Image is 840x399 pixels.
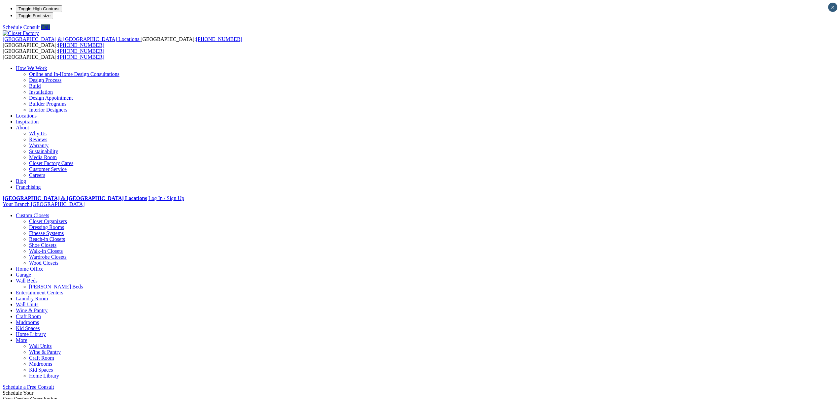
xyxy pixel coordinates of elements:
[29,143,49,148] a: Warranty
[18,13,50,18] span: Toggle Font size
[16,337,27,343] a: More menu text will display only on big screen
[29,137,47,142] a: Reviews
[31,201,84,207] span: [GEOGRAPHIC_DATA]
[3,24,40,30] a: Schedule Consult
[29,230,64,236] a: Finesse Systems
[16,178,26,184] a: Blog
[16,308,48,313] a: Wine & Pantry
[29,166,67,172] a: Customer Service
[29,172,45,178] a: Careers
[29,95,73,101] a: Design Appointment
[16,290,63,295] a: Entertainment Centers
[29,242,56,248] a: Shoe Closets
[29,160,73,166] a: Closet Factory Cares
[29,224,64,230] a: Dressing Rooms
[16,113,37,118] a: Locations
[16,319,39,325] a: Mudrooms
[16,12,53,19] button: Toggle Font size
[3,36,242,48] span: [GEOGRAPHIC_DATA]: [GEOGRAPHIC_DATA]:
[29,284,83,289] a: [PERSON_NAME] Beds
[29,131,47,136] a: Why Us
[16,278,38,283] a: Wall Beds
[58,42,104,48] a: [PHONE_NUMBER]
[148,195,184,201] a: Log In / Sign Up
[16,213,49,218] a: Custom Closets
[29,361,52,367] a: Mudrooms
[3,384,54,390] a: Schedule a Free Consult (opens a dropdown menu)
[3,201,85,207] a: Your Branch [GEOGRAPHIC_DATA]
[16,331,46,337] a: Home Library
[29,149,58,154] a: Sustainability
[18,6,59,11] span: Toggle High Contrast
[16,119,39,124] a: Inspiration
[58,48,104,54] a: [PHONE_NUMBER]
[3,30,39,36] img: Closet Factory
[16,266,44,272] a: Home Office
[16,5,62,12] button: Toggle High Contrast
[29,343,51,349] a: Wall Units
[29,260,58,266] a: Wood Closets
[29,373,59,379] a: Home Library
[3,48,104,60] span: [GEOGRAPHIC_DATA]: [GEOGRAPHIC_DATA]:
[29,236,65,242] a: Reach-in Closets
[29,254,67,260] a: Wardrobe Closets
[29,355,54,361] a: Craft Room
[29,248,63,254] a: Walk-in Closets
[3,36,139,42] span: [GEOGRAPHIC_DATA] & [GEOGRAPHIC_DATA] Locations
[16,296,48,301] a: Laundry Room
[29,367,53,373] a: Kid Spaces
[16,314,41,319] a: Craft Room
[16,272,31,278] a: Garage
[16,125,29,130] a: About
[16,325,40,331] a: Kid Spaces
[29,89,53,95] a: Installation
[16,184,41,190] a: Franchising
[3,36,141,42] a: [GEOGRAPHIC_DATA] & [GEOGRAPHIC_DATA] Locations
[29,77,61,83] a: Design Process
[29,101,66,107] a: Builder Programs
[16,65,47,71] a: How We Work
[29,71,119,77] a: Online and In-Home Design Consultations
[828,3,837,12] button: Close
[29,218,67,224] a: Closet Organizers
[196,36,242,42] a: [PHONE_NUMBER]
[29,154,57,160] a: Media Room
[16,302,38,307] a: Wall Units
[29,107,67,113] a: Interior Designers
[58,54,104,60] a: [PHONE_NUMBER]
[29,349,61,355] a: Wine & Pantry
[3,201,29,207] span: Your Branch
[3,195,147,201] a: [GEOGRAPHIC_DATA] & [GEOGRAPHIC_DATA] Locations
[29,83,41,89] a: Build
[41,24,50,30] a: Call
